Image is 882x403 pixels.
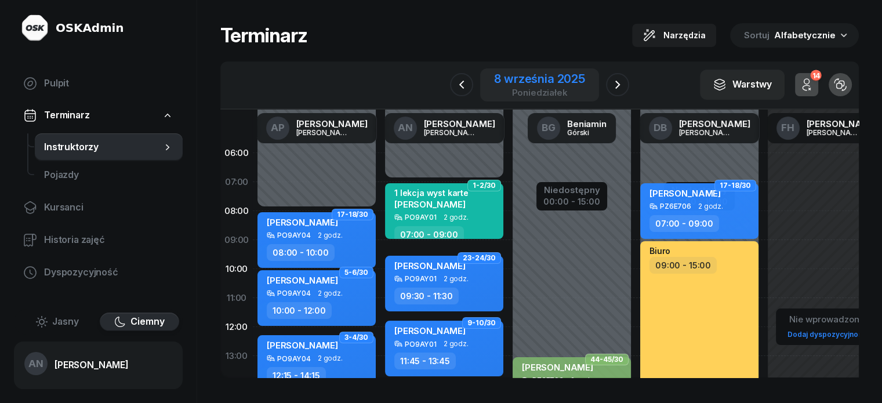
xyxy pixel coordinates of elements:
span: 5-6/30 [344,271,368,274]
div: [PERSON_NAME] [424,129,480,136]
div: 07:00 - 09:00 [394,226,464,243]
span: 2 godz. [698,202,723,210]
span: 17-18/30 [337,213,368,216]
div: [PERSON_NAME] [424,119,495,128]
div: 06:00 [220,139,253,168]
div: PO9AY01 [405,213,437,221]
span: Alfabetycznie [774,30,836,41]
div: Biuro [649,246,670,256]
div: 07:00 [220,168,253,197]
div: PZ6E706 [532,376,564,384]
div: [PERSON_NAME] [679,119,750,128]
span: 2 godz. [444,340,469,348]
a: Instruktorzy [35,133,183,161]
div: 09:00 [220,226,253,255]
div: PO9AY04 [277,355,311,362]
div: [PERSON_NAME] [807,129,862,136]
div: 00:00 - 15:00 [543,194,600,206]
a: Kursanci [14,194,183,222]
span: 3-4/30 [344,336,368,339]
span: Terminarz [44,108,90,123]
div: [PERSON_NAME] [55,360,129,369]
div: PO9AY01 [405,340,437,348]
span: Ciemny [130,314,165,329]
span: Dyspozycyjność [44,265,173,280]
span: Pulpit [44,76,173,91]
span: [PERSON_NAME] [394,325,466,336]
div: 10:00 - 12:00 [267,302,332,319]
button: 14 [795,73,818,96]
div: Górski [567,129,607,136]
span: Sortuj [744,28,772,43]
button: Warstwy [700,70,785,100]
a: Pulpit [14,70,183,97]
button: Nie wprowadzonoDodaj dyspozycyjność [783,310,871,344]
button: Niedostępny00:00 - 15:00 [543,183,600,209]
span: Pojazdy [44,168,173,183]
div: PO9AY04 [277,289,311,297]
img: logo-light@2x.png [21,14,49,42]
span: 2 godz. [318,231,343,239]
a: Historia zajęć [14,226,183,254]
span: 2 godz. [571,376,596,384]
span: 1-2/30 [473,184,496,187]
span: 2 godz. [318,289,343,297]
a: Dodaj dyspozycyjność [783,328,871,341]
span: Jasny [52,314,79,329]
div: [PERSON_NAME] [296,129,352,136]
a: AP[PERSON_NAME][PERSON_NAME] [257,113,377,143]
div: 09:30 - 11:30 [394,288,459,304]
div: PO9AY04 [277,231,311,239]
div: 1 lekcja wyst karte [394,188,469,198]
button: Narzędzia [632,24,716,47]
span: [PERSON_NAME] [267,217,338,228]
span: [PERSON_NAME] [649,188,721,199]
span: AN [398,123,413,133]
div: 11:45 - 13:45 [394,353,456,369]
button: Ciemny [100,313,180,331]
span: 17-18/30 [720,184,751,187]
div: 08:00 - 10:00 [267,244,335,261]
div: [PERSON_NAME] [296,119,368,128]
span: [PERSON_NAME] [267,275,338,286]
div: 8 września 2025 [494,73,585,85]
span: 44-45/30 [590,358,623,361]
span: AP [271,123,285,133]
div: 13:00 [220,342,253,371]
div: Warstwy [713,77,772,92]
div: 11:00 [220,284,253,313]
a: AN[PERSON_NAME][PERSON_NAME] [384,113,504,143]
span: Narzędzia [663,28,706,42]
span: [PERSON_NAME] [267,340,338,351]
div: [PERSON_NAME] [807,119,878,128]
div: 12:15 - 14:15 [267,367,326,384]
button: Jasny [17,313,97,331]
h1: Terminarz [220,25,307,46]
div: 09:00 - 15:00 [649,257,717,274]
div: 10:00 [220,255,253,284]
button: Sortuj Alfabetycznie [730,23,859,48]
a: Dyspozycyjność [14,259,183,286]
div: 14:00 [220,371,253,400]
span: Instruktorzy [44,140,162,155]
div: 14 [810,70,821,81]
span: [PERSON_NAME] [394,260,466,271]
div: [PERSON_NAME] [679,129,735,136]
span: BG [542,123,556,133]
span: 2 godz. [444,213,469,222]
span: 9-10/30 [467,322,496,324]
a: BGBeniaminGórski [528,113,616,143]
div: Nie wprowadzono [783,312,871,327]
a: Pojazdy [35,161,183,189]
div: 08:00 [220,197,253,226]
div: poniedziałek [494,88,585,97]
span: 2 godz. [444,275,469,283]
span: 23-24/30 [463,257,496,259]
span: Kursanci [44,200,173,215]
a: DB[PERSON_NAME][PERSON_NAME] [640,113,760,143]
div: OSKAdmin [56,20,124,36]
span: AN [28,359,43,369]
span: [PERSON_NAME] [394,199,466,210]
div: Beniamin [567,119,607,128]
span: DB [654,123,667,133]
